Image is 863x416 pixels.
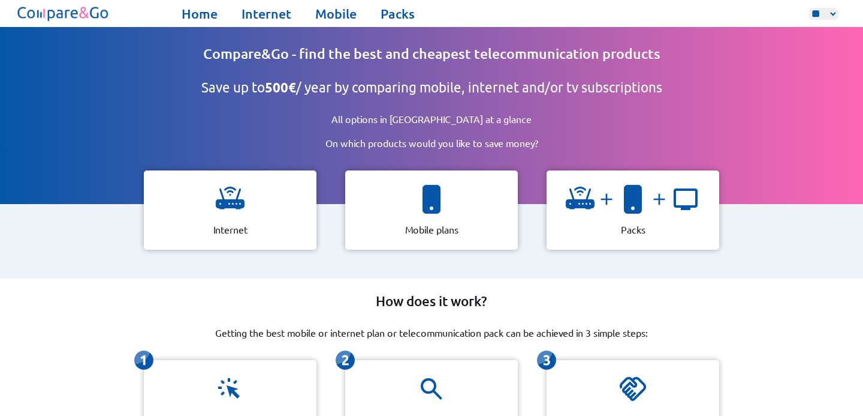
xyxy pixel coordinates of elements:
p: Internet [213,223,248,235]
img: icon representing a wifi [216,185,245,214]
p: On which products would you like to save money? [287,137,577,149]
img: icon representing a wifi [566,185,595,214]
img: icon representing a click [216,375,245,403]
a: Internet [242,5,291,22]
p: Mobile plans [405,223,458,235]
a: icon representing a smartphone Mobile plans [336,170,527,250]
h2: Save up to / year by comparing mobile, internet and/or tv subscriptions [201,79,662,96]
a: Mobile [315,5,357,22]
img: icon representing the second-step [336,351,355,370]
h2: How does it work? [376,293,487,310]
img: icon representing a handshake [618,375,647,403]
img: icon representing a smartphone [618,185,647,214]
img: and [595,190,618,209]
img: icon representing the third-step [537,351,556,370]
img: icon representing a magnifying glass [417,375,446,403]
img: Logo of Compare&Go [15,3,111,24]
img: icon representing a tv [671,185,700,214]
p: Packs [621,223,645,235]
a: icon representing a wifi Internet [134,170,326,250]
a: icon representing a wifiandicon representing a smartphoneandicon representing a tv Packs [537,170,729,250]
img: icon representing a smartphone [417,185,446,214]
p: Getting the best mobile or internet plan or telecommunication pack can be achieved in 3 simple st... [215,327,648,339]
img: and [647,190,671,209]
a: Packs [381,5,415,22]
img: icon representing the first-step [134,351,153,370]
p: All options in [GEOGRAPHIC_DATA] at a glance [293,113,570,125]
b: 500€ [265,79,296,95]
h1: Compare&Go - find the best and cheapest telecommunication products [203,45,660,62]
a: Home [182,5,218,22]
